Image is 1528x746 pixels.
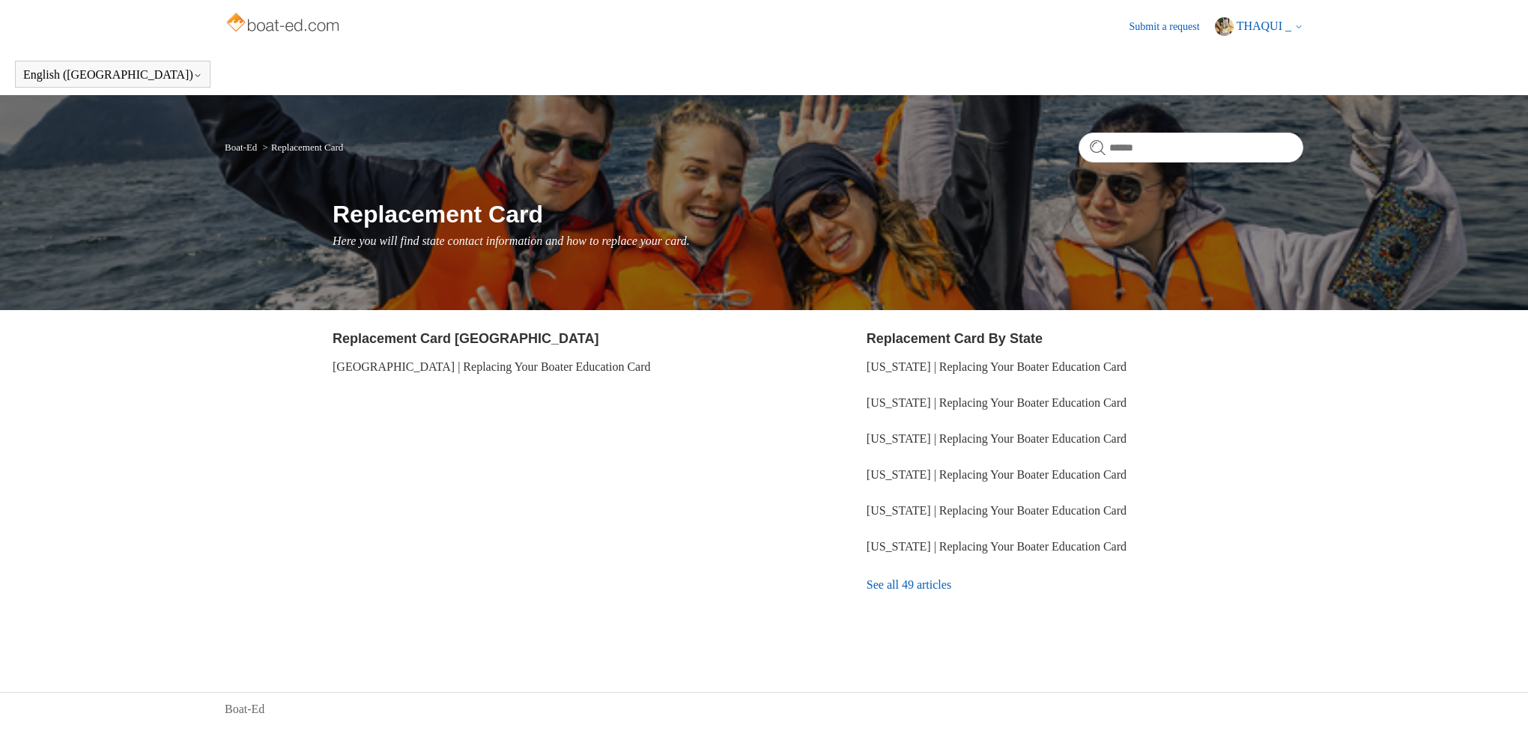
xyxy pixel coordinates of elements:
[1079,133,1303,163] input: Search
[1215,17,1303,36] button: THAQUI _
[1237,19,1291,32] span: THAQUI _
[333,331,598,346] a: Replacement Card [GEOGRAPHIC_DATA]
[333,232,1303,250] p: Here you will find state contact information and how to replace your card.
[1478,696,1517,735] div: Live chat
[1130,19,1215,34] a: Submit a request
[867,396,1127,409] a: [US_STATE] | Replacing Your Boater Education Card
[867,540,1127,553] a: [US_STATE] | Replacing Your Boater Education Card
[333,196,1303,232] h1: Replacement Card
[867,504,1127,517] a: [US_STATE] | Replacing Your Boater Education Card
[867,360,1127,373] a: [US_STATE] | Replacing Your Boater Education Card
[225,142,257,153] a: Boat-Ed
[23,68,202,82] button: English ([GEOGRAPHIC_DATA])
[225,700,264,718] a: Boat-Ed
[225,9,344,39] img: Boat-Ed Help Center home page
[867,331,1043,346] a: Replacement Card By State
[867,432,1127,445] a: [US_STATE] | Replacing Your Boater Education Card
[867,468,1127,481] a: [US_STATE] | Replacing Your Boater Education Card
[225,142,260,153] li: Boat-Ed
[333,360,651,373] a: [GEOGRAPHIC_DATA] | Replacing Your Boater Education Card
[867,565,1303,605] a: See all 49 articles
[260,142,344,153] li: Replacement Card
